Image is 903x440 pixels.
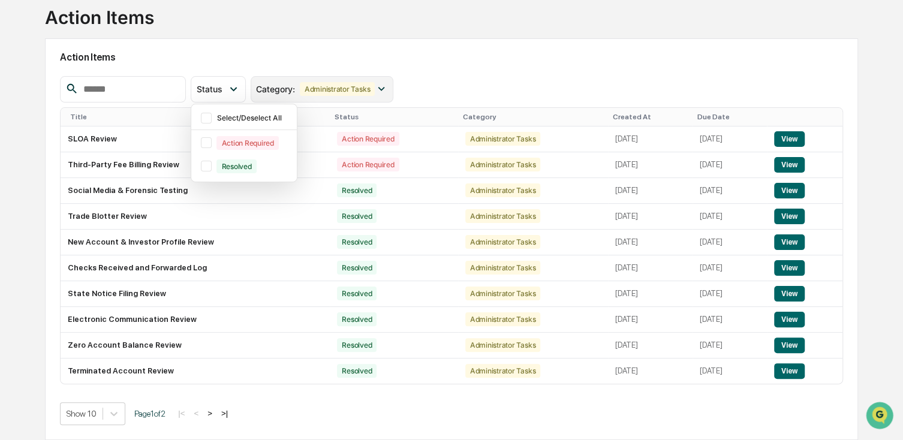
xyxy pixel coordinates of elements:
td: [DATE] [693,358,767,384]
img: 1746055101610-c473b297-6a78-478c-a979-82029cc54cd1 [12,92,34,113]
td: [DATE] [608,333,693,358]
div: Resolved [337,183,377,197]
button: >| [218,408,231,418]
button: View [774,286,805,302]
button: View [774,157,805,173]
div: Administrator Tasks [465,183,540,197]
div: Administrator Tasks [300,82,375,96]
button: View [774,312,805,327]
div: Administrator Tasks [465,312,540,326]
td: Zero Account Balance Review [61,333,330,358]
iframe: Open customer support [865,400,897,433]
a: View [774,186,805,195]
div: Resolved [337,235,377,249]
button: View [774,337,805,353]
td: Trade Blotter Review [61,204,330,230]
div: 🔎 [12,175,22,185]
a: 🗄️Attestations [82,146,153,168]
a: 🔎Data Lookup [7,169,80,191]
div: Administrator Tasks [465,235,540,249]
a: View [774,212,805,221]
div: Title [70,113,325,121]
td: [DATE] [693,126,767,152]
button: View [774,209,805,224]
td: Social Media & Forensic Testing [61,178,330,204]
td: [DATE] [608,230,693,255]
a: 🖐️Preclearance [7,146,82,168]
button: |< [174,408,188,418]
div: Resolved [337,338,377,352]
td: Third-Party Fee Billing Review [61,152,330,178]
div: Resolved [337,364,377,378]
div: 🖐️ [12,152,22,162]
td: Checks Received and Forwarded Log [61,255,330,281]
td: [DATE] [608,152,693,178]
td: [DATE] [608,204,693,230]
div: Action Required [216,136,278,150]
div: Resolved [337,209,377,223]
td: [DATE] [693,178,767,204]
a: View [774,366,805,375]
td: State Notice Filing Review [61,281,330,307]
div: Due Date [697,113,762,121]
div: Administrator Tasks [465,338,540,352]
p: How can we help? [12,25,218,44]
div: Resolved [337,261,377,275]
td: New Account & Investor Profile Review [61,230,330,255]
div: Select/Deselect All [216,113,290,122]
button: View [774,260,805,276]
td: [DATE] [693,333,767,358]
td: [DATE] [693,230,767,255]
div: We're available if you need us! [41,104,152,113]
div: Administrator Tasks [465,132,540,146]
button: View [774,363,805,379]
button: View [774,131,805,147]
span: Page 1 of 2 [134,409,165,418]
a: View [774,263,805,272]
div: Created At [613,113,688,121]
button: View [774,183,805,198]
button: Start new chat [204,95,218,110]
td: [DATE] [693,307,767,333]
td: [DATE] [608,307,693,333]
a: View [774,237,805,246]
td: [DATE] [693,255,767,281]
td: SLOA Review [61,126,330,152]
div: Administrator Tasks [465,158,540,171]
button: > [204,408,216,418]
span: Pylon [119,203,145,212]
div: 🗄️ [87,152,97,162]
div: Category [463,113,603,121]
td: [DATE] [608,358,693,384]
a: View [774,289,805,298]
td: [DATE] [608,281,693,307]
button: View [774,234,805,250]
div: Administrator Tasks [465,261,540,275]
span: Category : [256,84,295,94]
td: Electronic Communication Review [61,307,330,333]
span: Attestations [99,151,149,163]
div: Resolved [337,312,377,326]
a: Powered byPylon [85,203,145,212]
span: Data Lookup [24,174,76,186]
div: Start new chat [41,92,197,104]
div: Action Required [337,158,399,171]
span: Preclearance [24,151,77,163]
div: Action Required [337,132,399,146]
div: Administrator Tasks [465,287,540,300]
a: View [774,160,805,169]
a: View [774,315,805,324]
div: Resolved [216,159,256,173]
div: Administrator Tasks [465,209,540,223]
div: Status [335,113,453,121]
td: [DATE] [693,152,767,178]
td: [DATE] [608,126,693,152]
div: Resolved [337,287,377,300]
td: [DATE] [693,281,767,307]
div: Administrator Tasks [465,364,540,378]
span: Status [196,84,222,94]
td: [DATE] [608,255,693,281]
td: [DATE] [693,204,767,230]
